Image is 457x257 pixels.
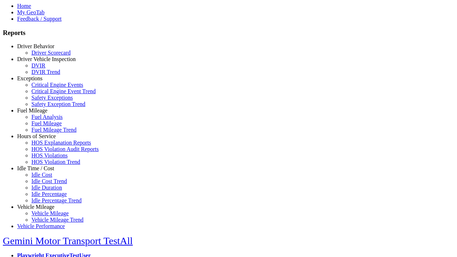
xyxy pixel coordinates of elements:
a: Idle Duration [31,185,62,191]
a: Idle Percentage Trend [31,197,81,203]
a: DVIR [31,62,45,69]
a: Gemini Motor Transport TestAll [3,235,133,246]
a: Vehicle Mileage [31,210,69,216]
a: HOS Violation Audit Reports [31,146,99,152]
a: Driver Behavior [17,43,54,49]
a: My GeoTab [17,9,45,15]
a: HOS Explanation Reports [31,140,91,146]
a: Vehicle Performance [17,223,65,229]
a: Home [17,3,31,9]
h3: Reports [3,29,454,37]
a: Exceptions [17,75,42,81]
a: Fuel Analysis [31,114,63,120]
a: Fuel Mileage [17,107,47,114]
a: Idle Cost Trend [31,178,67,184]
a: Fuel Mileage [31,120,62,126]
a: Safety Exceptions [31,95,73,101]
a: Idle Cost [31,172,52,178]
a: HOS Violations [31,152,67,158]
a: Idle Percentage [31,191,67,197]
a: HOS Violation Trend [31,159,80,165]
a: Hours of Service [17,133,56,139]
a: Feedback / Support [17,16,61,22]
a: Critical Engine Events [31,82,83,88]
a: Driver Vehicle Inspection [17,56,76,62]
a: Safety Exception Trend [31,101,85,107]
a: Idle Time / Cost [17,165,54,171]
a: Vehicle Mileage [17,204,54,210]
a: Fuel Mileage Trend [31,127,76,133]
a: DVIR Trend [31,69,60,75]
a: Vehicle Mileage Trend [31,217,84,223]
a: Driver Scorecard [31,50,71,56]
a: Critical Engine Event Trend [31,88,96,94]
